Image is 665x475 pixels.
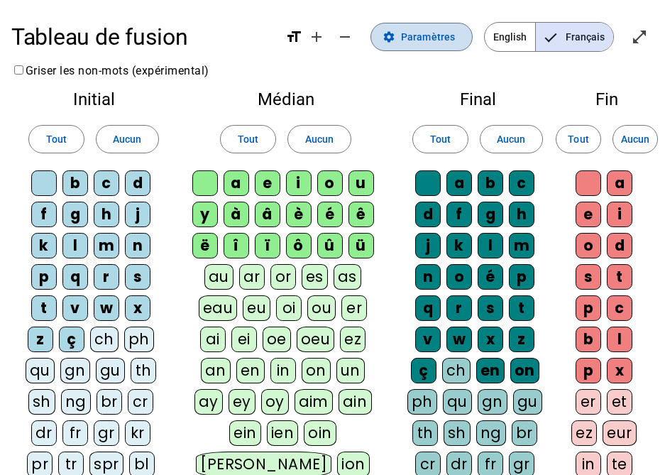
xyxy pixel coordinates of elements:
span: Aucun [305,131,334,148]
button: Tout [556,125,601,153]
div: m [94,233,119,258]
button: Aucun [287,125,351,153]
div: é [317,202,343,227]
div: p [576,358,601,383]
div: oy [261,389,289,415]
mat-icon: open_in_full [631,28,648,45]
div: ay [194,389,223,415]
div: l [607,327,632,352]
div: ph [124,327,154,352]
div: kr [125,420,150,446]
div: oi [276,295,302,321]
span: Tout [568,131,588,148]
div: y [192,202,218,227]
div: cr [128,389,153,415]
div: e [255,170,280,196]
div: b [62,170,88,196]
div: t [31,295,57,321]
button: Aucun [96,125,159,153]
div: t [607,264,632,290]
div: s [478,295,503,321]
div: a [224,170,249,196]
div: w [94,295,119,321]
div: as [334,264,361,290]
div: j [125,202,150,227]
div: g [62,202,88,227]
div: ien [267,420,299,446]
div: th [131,358,156,383]
div: a [607,170,632,196]
div: d [415,202,441,227]
div: ey [229,389,255,415]
div: et [607,389,632,415]
div: r [446,295,472,321]
div: ng [61,389,91,415]
div: qu [443,389,472,415]
div: p [31,264,57,290]
div: ez [340,327,366,352]
span: Aucun [621,131,649,148]
mat-button-toggle-group: Language selection [484,22,614,52]
div: û [317,233,343,258]
div: ch [442,358,471,383]
div: s [125,264,150,290]
span: Tout [430,131,451,148]
div: q [62,264,88,290]
div: â [255,202,280,227]
span: Paramètres [401,28,455,45]
button: Aucun [612,125,658,153]
div: d [125,170,150,196]
div: in [270,358,296,383]
div: l [478,233,503,258]
div: x [607,358,632,383]
div: fr [62,420,88,446]
mat-icon: settings [383,31,395,43]
div: sh [444,420,471,446]
div: f [31,202,57,227]
div: au [204,264,233,290]
div: gu [96,358,125,383]
div: v [62,295,88,321]
div: ç [59,327,84,352]
input: Griser les non-mots (expérimental) [14,65,23,75]
div: x [125,295,150,321]
div: ô [286,233,312,258]
div: er [341,295,367,321]
div: i [286,170,312,196]
div: th [412,420,438,446]
div: on [302,358,331,383]
div: ï [255,233,280,258]
div: on [510,358,539,383]
h2: Médian [187,91,384,108]
div: aim [295,389,334,415]
div: w [446,327,472,352]
button: Tout [220,125,276,153]
mat-icon: add [308,28,325,45]
span: Tout [238,131,258,148]
h2: Initial [23,91,165,108]
mat-icon: format_size [285,28,302,45]
div: u [348,170,374,196]
button: Aucun [480,125,543,153]
div: r [94,264,119,290]
div: s [576,264,601,290]
div: é [478,264,503,290]
div: i [607,202,632,227]
span: Aucun [113,131,141,148]
div: ph [407,389,437,415]
div: eu [243,295,270,321]
div: m [509,233,534,258]
button: Diminuer la taille de la police [331,23,359,51]
div: t [509,295,534,321]
div: ng [476,420,506,446]
div: c [509,170,534,196]
div: j [415,233,441,258]
div: an [201,358,231,383]
div: ar [239,264,265,290]
span: Tout [46,131,67,148]
div: p [576,295,601,321]
div: ü [348,233,374,258]
h1: Tableau de fusion [11,14,274,60]
div: l [62,233,88,258]
div: ez [571,420,597,446]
